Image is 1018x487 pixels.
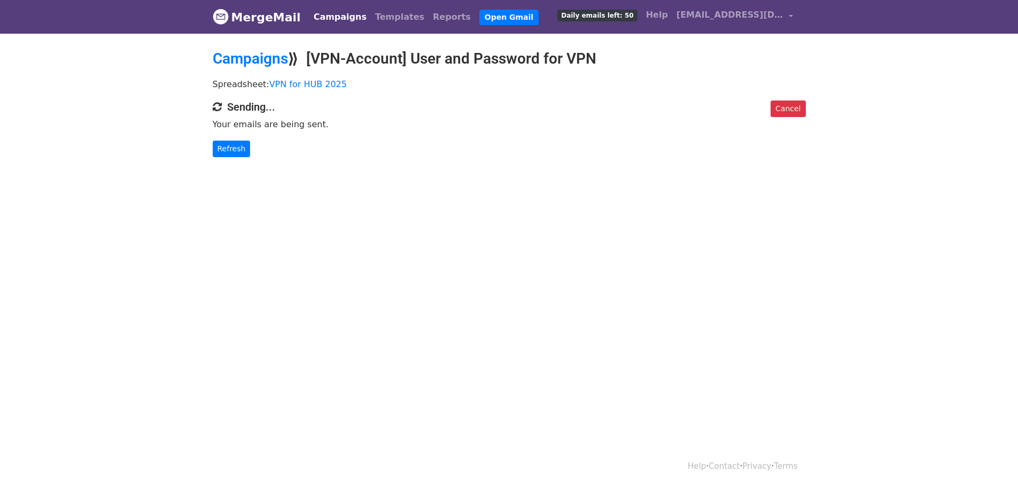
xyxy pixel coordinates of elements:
a: Reports [429,6,475,28]
h2: ⟫ [VPN-Account] User and Password for VPN [213,50,806,68]
img: MergeMail logo [213,9,229,25]
h4: Sending... [213,101,806,113]
a: MergeMail [213,6,301,28]
a: Templates [371,6,429,28]
a: Campaigns [213,50,288,67]
a: Daily emails left: 50 [553,4,641,26]
a: [EMAIL_ADDRESS][DOMAIN_NAME] [672,4,797,29]
a: Cancel [771,101,805,117]
a: Open Gmail [479,10,539,25]
span: Daily emails left: 50 [557,10,637,21]
a: VPN for HUB 2025 [269,79,347,89]
a: Contact [709,461,740,471]
a: Campaigns [309,6,371,28]
a: Privacy [742,461,771,471]
a: Help [688,461,706,471]
iframe: Chat Widget [965,436,1018,487]
a: Terms [774,461,797,471]
span: [EMAIL_ADDRESS][DOMAIN_NAME] [677,9,783,21]
a: Refresh [213,141,251,157]
a: Help [642,4,672,26]
p: Spreadsheet: [213,79,806,90]
p: Your emails are being sent. [213,119,806,130]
